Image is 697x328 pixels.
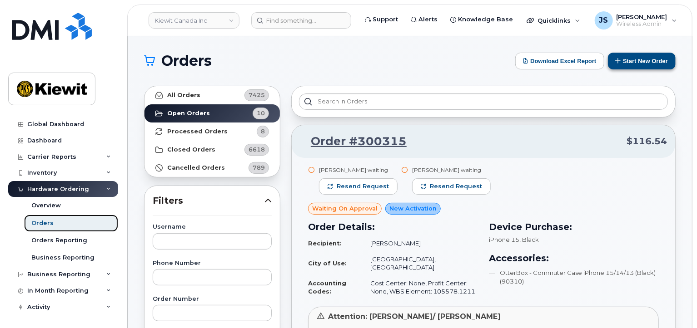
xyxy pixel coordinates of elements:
[308,220,478,234] h3: Order Details:
[608,53,676,69] button: Start New Order
[144,86,280,104] a: All Orders7425
[167,110,210,117] strong: Open Orders
[308,279,346,295] strong: Accounting Codes:
[337,182,389,191] span: Resend request
[515,53,604,69] button: Download Excel Report
[489,220,659,234] h3: Device Purchase:
[412,166,491,174] div: [PERSON_NAME] waiting
[161,54,212,68] span: Orders
[489,269,659,285] li: OtterBox - Commuter Case iPhone 15/14/13 (Black) (90310)
[362,275,478,299] td: Cost Center: None, Profit Center: None, WBS Element: 105578.1211
[319,166,398,174] div: [PERSON_NAME] waiting
[657,289,690,321] iframe: Messenger Launcher
[299,93,668,110] input: Search in orders
[153,260,272,266] label: Phone Number
[319,178,398,195] button: Resend request
[153,194,264,207] span: Filters
[167,146,215,153] strong: Closed Orders
[257,109,265,117] span: 10
[312,204,378,213] span: Waiting On Approval
[389,204,437,213] span: New Activation
[144,104,280,122] a: Open Orders10
[153,296,272,302] label: Order Number
[167,128,228,135] strong: Processed Orders
[144,159,280,177] a: Cancelled Orders789
[362,235,478,251] td: [PERSON_NAME]
[328,312,501,321] span: Attention: [PERSON_NAME]/ [PERSON_NAME]
[144,122,280,141] a: Processed Orders8
[167,164,225,171] strong: Cancelled Orders
[153,224,272,230] label: Username
[261,127,265,136] span: 8
[627,135,667,148] span: $116.54
[253,163,265,172] span: 789
[249,91,265,99] span: 7425
[430,182,482,191] span: Resend request
[362,251,478,275] td: [GEOGRAPHIC_DATA], [GEOGRAPHIC_DATA]
[144,141,280,159] a: Closed Orders6618
[489,251,659,265] h3: Accessories:
[300,133,407,150] a: Order #300315
[167,92,200,99] strong: All Orders
[519,236,539,243] span: , Black
[412,178,491,195] button: Resend request
[249,145,265,154] span: 6618
[308,240,342,247] strong: Recipient:
[489,236,519,243] span: iPhone 15
[308,259,347,267] strong: City of Use:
